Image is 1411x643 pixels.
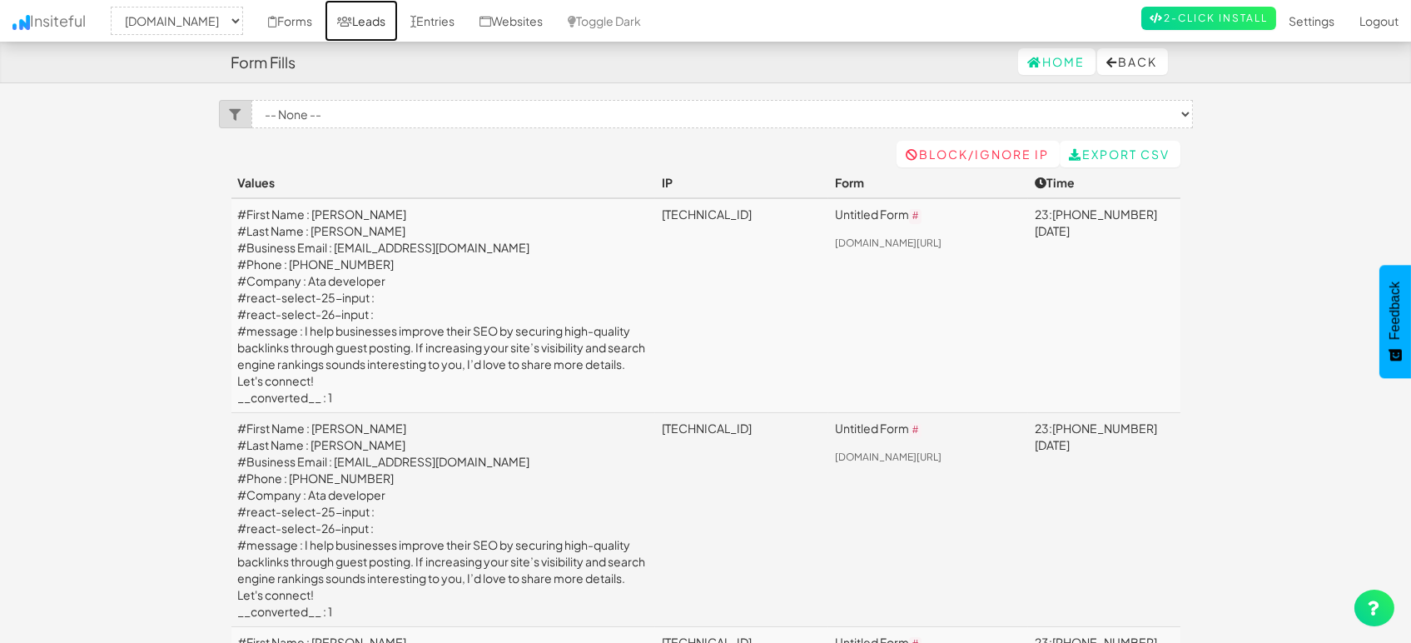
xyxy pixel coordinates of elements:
a: [TECHNICAL_ID] [662,207,752,222]
th: Time [1028,167,1180,198]
code: # [909,209,922,224]
td: #First Name : [PERSON_NAME] #Last Name : [PERSON_NAME] #Business Email : [EMAIL_ADDRESS][DOMAIN_N... [231,198,655,413]
a: [DOMAIN_NAME][URL] [835,237,941,249]
td: 23:[PHONE_NUMBER][DATE] [1028,413,1180,627]
td: #First Name : [PERSON_NAME] #Last Name : [PERSON_NAME] #Business Email : [EMAIL_ADDRESS][DOMAIN_N... [231,413,655,627]
button: Back [1097,48,1168,75]
h4: Form Fills [231,54,296,71]
img: icon.png [12,15,30,30]
a: Export CSV [1060,141,1180,167]
a: [DOMAIN_NAME][URL] [835,451,941,463]
span: Feedback [1388,282,1403,340]
a: [TECHNICAL_ID] [662,421,752,436]
a: Home [1018,48,1096,75]
button: Feedback - Show survey [1379,265,1411,378]
code: # [909,423,922,438]
th: Values [231,167,655,198]
th: IP [655,167,828,198]
p: Untitled Form [835,206,1021,225]
th: Form [828,167,1028,198]
a: Block/Ignore IP [897,141,1060,167]
a: 2-Click Install [1141,7,1276,30]
td: 23:[PHONE_NUMBER][DATE] [1028,198,1180,413]
p: Untitled Form [835,420,1021,439]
